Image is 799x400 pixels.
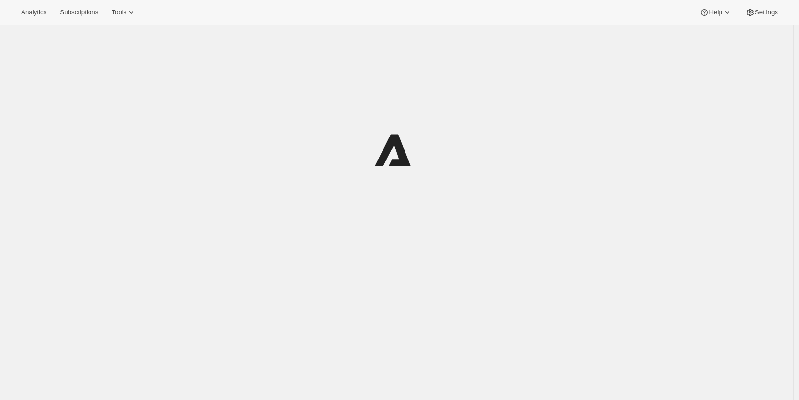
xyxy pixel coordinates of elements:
button: Analytics [15,6,52,19]
button: Tools [106,6,142,19]
button: Settings [740,6,784,19]
span: Settings [755,9,778,16]
button: Subscriptions [54,6,104,19]
button: Help [694,6,737,19]
span: Help [709,9,722,16]
span: Subscriptions [60,9,98,16]
span: Analytics [21,9,46,16]
span: Tools [112,9,126,16]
